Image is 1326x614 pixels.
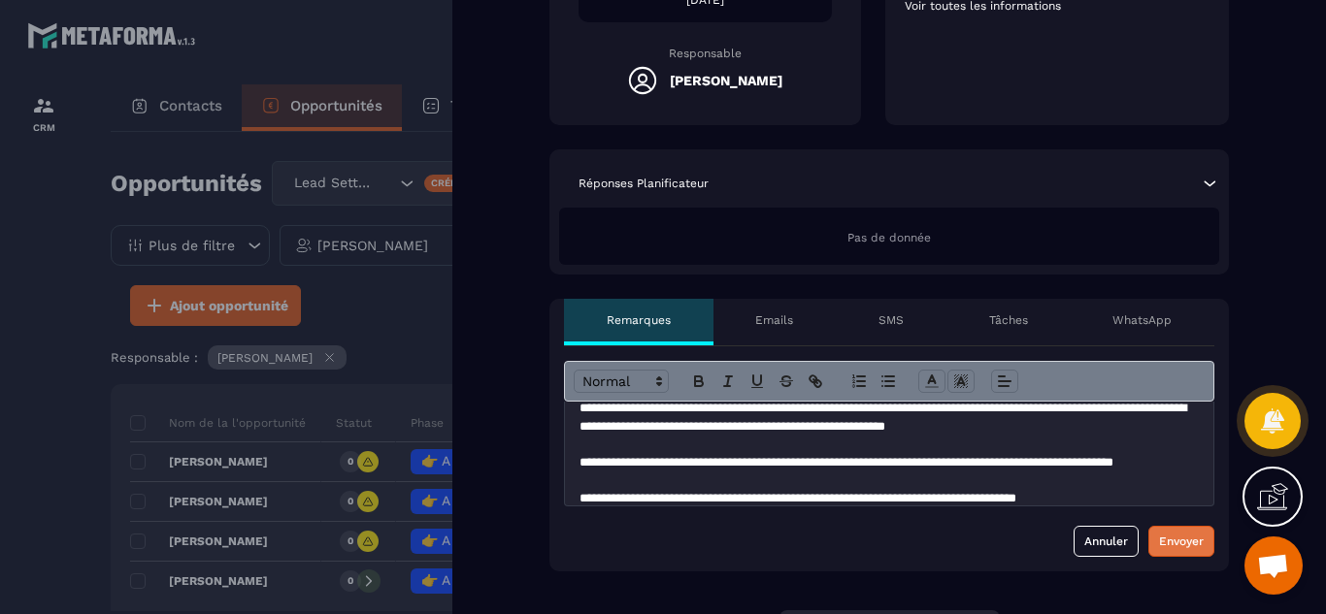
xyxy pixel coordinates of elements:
[755,312,793,328] p: Emails
[1074,526,1139,557] button: Annuler
[1148,526,1214,557] button: Envoyer
[1112,312,1172,328] p: WhatsApp
[607,312,671,328] p: Remarques
[878,312,904,328] p: SMS
[670,73,782,88] h5: [PERSON_NAME]
[989,312,1028,328] p: Tâches
[1244,536,1303,595] div: Ouvrir le chat
[847,231,931,244] span: Pas de donnée
[1159,532,1204,551] div: Envoyer
[579,176,709,191] p: Réponses Planificateur
[579,47,832,60] p: Responsable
